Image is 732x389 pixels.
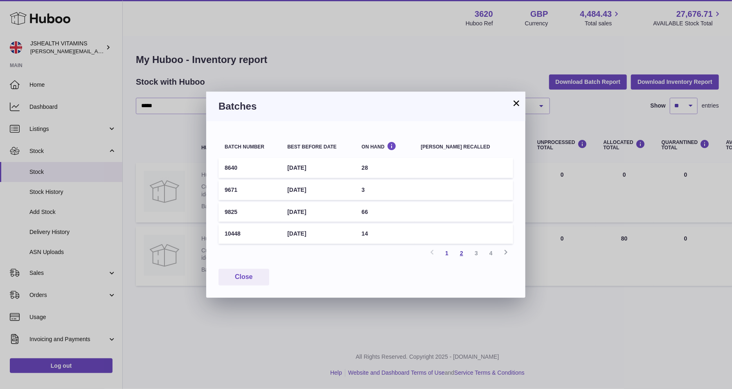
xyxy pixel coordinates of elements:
[356,180,415,200] td: 3
[469,246,484,261] a: 3
[362,142,409,149] div: On Hand
[281,224,355,244] td: [DATE]
[484,246,498,261] a: 4
[356,224,415,244] td: 14
[218,158,281,178] td: 8640
[454,246,469,261] a: 2
[218,202,281,222] td: 9825
[287,144,349,150] div: Best before date
[439,246,454,261] a: 1
[281,202,355,222] td: [DATE]
[218,100,513,113] h3: Batches
[511,98,521,108] button: ×
[225,144,275,150] div: Batch number
[281,158,355,178] td: [DATE]
[356,158,415,178] td: 28
[218,269,269,286] button: Close
[218,224,281,244] td: 10448
[218,180,281,200] td: 9671
[281,180,355,200] td: [DATE]
[421,144,507,150] div: [PERSON_NAME] recalled
[356,202,415,222] td: 66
